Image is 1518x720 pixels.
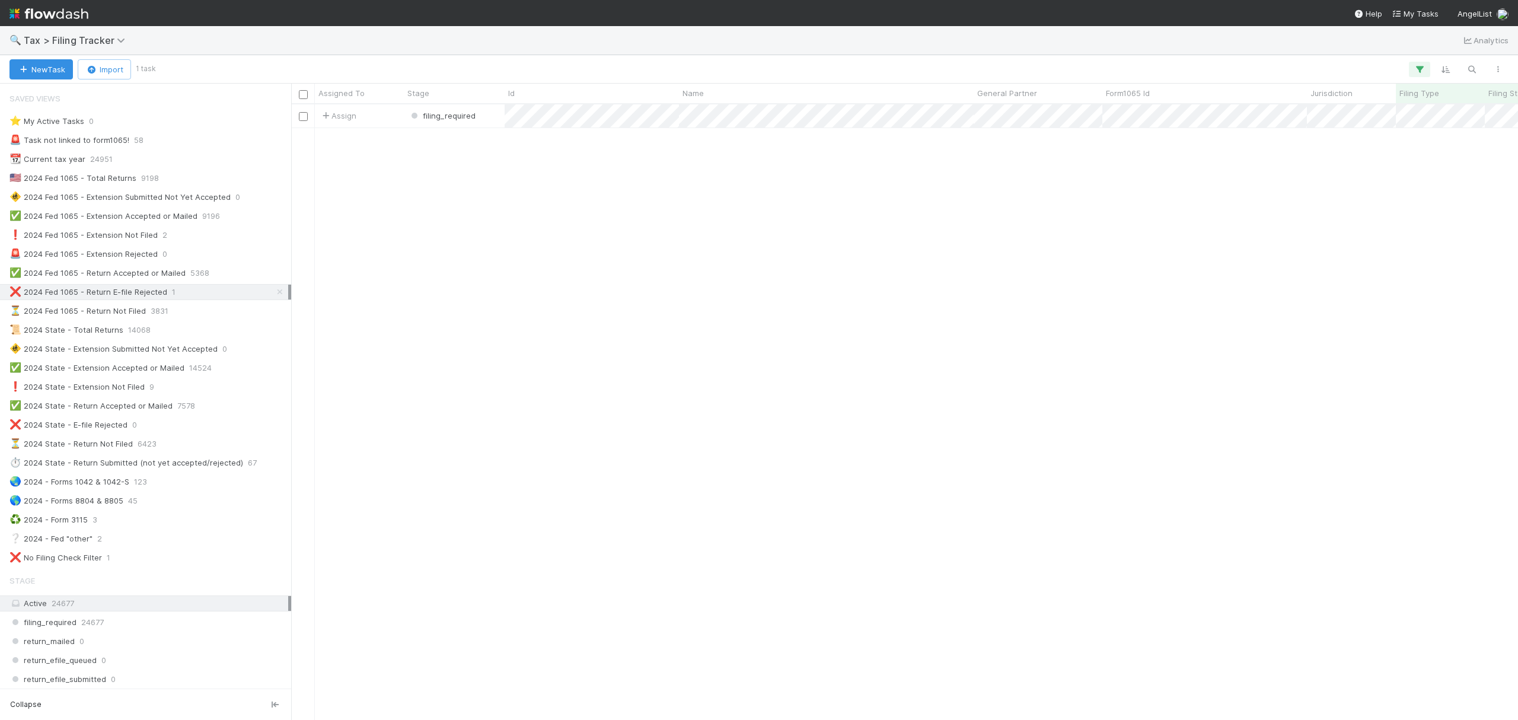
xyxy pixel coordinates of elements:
span: Assign [320,110,356,122]
span: 🇺🇸 [9,173,21,183]
span: 3831 [151,304,168,318]
span: 0 [162,247,167,262]
div: 2024 State - Extension Not Filed [9,380,145,394]
span: 🌎 [9,495,21,505]
span: 14524 [189,361,212,375]
div: 2024 State - Total Returns [9,323,123,337]
span: Stage [9,569,35,592]
div: Help [1354,8,1382,20]
span: ✅ [9,362,21,372]
span: 🚨 [9,249,21,259]
span: 0 [222,342,227,356]
a: Analytics [1462,33,1509,47]
div: 2024 Fed 1065 - Return E-file Rejected [9,285,167,300]
span: My Tasks [1392,9,1439,18]
span: 0 [235,190,240,205]
span: 9196 [202,209,220,224]
span: return_efile_submitted [9,672,106,687]
span: 0 [111,672,116,687]
img: avatar_d45d11ee-0024-4901-936f-9df0a9cc3b4e.png [1497,8,1509,20]
button: NewTask [9,59,73,79]
span: Stage [407,87,429,99]
span: 0 [79,634,84,649]
div: 2024 Fed 1065 - Extension Accepted or Mailed [9,209,197,224]
div: 2024 Fed 1065 - Return Not Filed [9,304,146,318]
span: Name [683,87,704,99]
span: 📆 [9,154,21,164]
span: filing_required [409,111,476,120]
div: 2024 - Forms 1042 & 1042-S [9,474,129,489]
span: 1 [172,285,176,300]
input: Toggle Row Selected [299,112,308,121]
div: 2024 State - E-file Rejected [9,418,127,432]
span: Id [508,87,515,99]
div: 2024 State - Return Accepted or Mailed [9,399,173,413]
span: General Partner [977,87,1037,99]
small: 1 task [136,63,156,74]
span: Assigned To [318,87,365,99]
button: Import [78,59,131,79]
span: ✅ [9,267,21,278]
span: 🚸 [9,343,21,353]
span: 24677 [81,615,104,630]
span: 24677 [52,598,74,608]
span: 6423 [138,437,157,451]
span: 9198 [141,171,159,186]
span: return_efile_queued [9,653,97,668]
span: 2 [97,531,102,546]
div: Active [9,596,288,611]
div: My Active Tasks [9,114,84,129]
span: ❗ [9,381,21,391]
span: ⏳ [9,438,21,448]
div: 2024 Fed 1065 - Total Returns [9,171,136,186]
div: Current tax year [9,152,85,167]
span: ❌ [9,552,21,562]
div: 2024 Fed 1065 - Extension Not Filed [9,228,158,243]
span: Filing Type [1399,87,1439,99]
div: 2024 State - Extension Accepted or Mailed [9,361,184,375]
span: Jurisdiction [1310,87,1353,99]
span: 9 [149,380,154,394]
span: 0 [132,418,137,432]
span: 1 [107,550,110,565]
span: 🚨 [9,135,21,145]
input: Toggle All Rows Selected [299,90,308,99]
div: 2024 - Fed "other" [9,531,93,546]
span: 🚸 [9,192,21,202]
div: Task not linked to form1065! [9,133,129,148]
span: 14068 [128,323,151,337]
span: 24951 [90,152,113,167]
span: 🌏 [9,476,21,486]
span: ⭐ [9,116,21,126]
a: My Tasks [1392,8,1439,20]
span: AngelList [1458,9,1492,18]
span: 7578 [177,399,195,413]
span: 0 [89,114,94,129]
span: 5368 [190,266,209,281]
span: filing_required [9,615,76,630]
span: Form1065 Id [1106,87,1150,99]
span: ♻️ [9,514,21,524]
span: 45 [128,493,138,508]
span: 0 [101,653,106,668]
span: ⏳ [9,305,21,316]
span: ❔ [9,533,21,543]
div: 2024 State - Return Not Filed [9,437,133,451]
div: 2024 State - Return Submitted (not yet accepted/rejected) [9,455,243,470]
div: 2024 Fed 1065 - Return Accepted or Mailed [9,266,186,281]
span: 🔍 [9,35,21,45]
span: Collapse [10,699,42,710]
span: return_mailed [9,634,75,649]
img: logo-inverted-e16ddd16eac7371096b0.svg [9,4,88,24]
span: ❗ [9,230,21,240]
div: 2024 Fed 1065 - Extension Submitted Not Yet Accepted [9,190,231,205]
span: 3 [93,512,97,527]
span: 58 [134,133,143,148]
div: 2024 Fed 1065 - Extension Rejected [9,247,158,262]
div: No Filing Check Filter [9,550,102,565]
span: ⏱️ [9,457,21,467]
div: 2024 State - Extension Submitted Not Yet Accepted [9,342,218,356]
div: filing_required [409,110,476,122]
span: ❌ [9,286,21,297]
